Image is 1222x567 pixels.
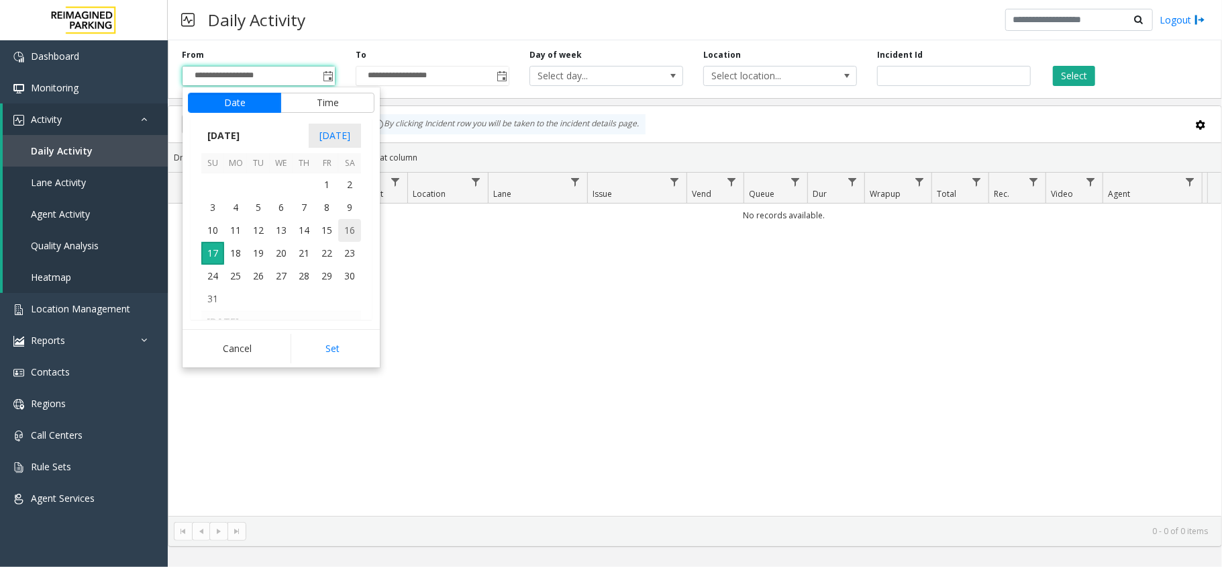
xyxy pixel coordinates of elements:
img: 'icon' [13,399,24,410]
span: Video [1051,188,1073,200]
span: Vend [692,188,711,200]
span: Location Management [31,302,130,315]
td: Sunday, August 31, 2025 [201,288,224,310]
img: pageIcon [181,3,195,36]
img: 'icon' [13,494,24,505]
span: 16 [338,219,361,242]
td: Friday, August 29, 2025 [315,265,338,288]
h3: Daily Activity [201,3,312,36]
span: [DATE] [201,126,246,146]
td: Monday, August 18, 2025 [224,242,247,265]
a: Agent Filter Menu [1181,173,1199,191]
label: From [182,49,204,61]
span: 15 [315,219,338,242]
td: Saturday, August 9, 2025 [338,196,361,219]
img: 'icon' [13,83,24,94]
span: 29 [315,265,338,288]
span: [DATE] [309,124,361,148]
span: 7 [293,196,315,219]
span: 10 [201,219,224,242]
th: Mo [224,153,247,174]
span: Toggle popup [320,67,335,85]
span: 17 [201,242,224,265]
span: Dashboard [31,50,79,62]
td: Thursday, August 7, 2025 [293,196,315,219]
td: Monday, August 25, 2025 [224,265,247,288]
td: Sunday, August 3, 2025 [201,196,224,219]
td: Tuesday, August 5, 2025 [247,196,270,219]
span: 14 [293,219,315,242]
span: 18 [224,242,247,265]
td: Sunday, August 24, 2025 [201,265,224,288]
td: Wednesday, August 13, 2025 [270,219,293,242]
label: To [356,49,366,61]
td: Wednesday, August 20, 2025 [270,242,293,265]
span: Rec. [994,188,1009,200]
img: 'icon' [13,115,24,126]
a: Rec. Filter Menu [1025,173,1043,191]
span: Quality Analysis [31,239,99,252]
a: Issue Filter Menu [666,173,684,191]
span: 1 [315,173,338,196]
span: Agent [1108,188,1130,200]
a: Total Filter Menu [968,173,986,191]
span: 9 [338,196,361,219]
button: Cancel [188,334,287,363]
th: We [270,153,293,174]
span: 31 [201,288,224,310]
span: Select location... [704,67,826,85]
span: 4 [224,196,247,219]
span: Reports [31,334,65,347]
td: Sunday, August 17, 2025 [201,242,224,265]
div: Drag a column header and drop it here to group by that column [168,146,1221,169]
td: Wednesday, August 27, 2025 [270,265,293,288]
span: Lane [493,188,511,200]
kendo-pager-info: 0 - 0 of 0 items [254,525,1208,537]
span: 26 [247,265,270,288]
a: Daily Activity [3,135,168,167]
th: Th [293,153,315,174]
button: Date tab [188,93,281,113]
a: Heatmap [3,261,168,293]
span: Total [937,188,956,200]
span: Call Centers [31,429,83,441]
label: Incident Id [877,49,923,61]
a: Dur Filter Menu [844,173,862,191]
a: Queue Filter Menu [786,173,805,191]
td: Monday, August 4, 2025 [224,196,247,219]
span: 23 [338,242,361,265]
span: 20 [270,242,293,265]
img: 'icon' [13,336,24,347]
td: Sunday, August 10, 2025 [201,219,224,242]
div: By clicking Incident row you will be taken to the incident details page. [366,114,646,134]
span: Dur [813,188,827,200]
a: Quality Analysis [3,230,168,261]
th: [DATE] [201,310,361,333]
span: Agent Services [31,492,95,505]
a: Video Filter Menu [1082,173,1100,191]
td: Thursday, August 21, 2025 [293,242,315,265]
td: Thursday, August 14, 2025 [293,219,315,242]
a: Wrapup Filter Menu [911,173,929,191]
td: Friday, August 8, 2025 [315,196,338,219]
td: Friday, August 1, 2025 [315,173,338,196]
span: 22 [315,242,338,265]
td: Thursday, August 28, 2025 [293,265,315,288]
span: Contacts [31,365,70,378]
th: Tu [247,153,270,174]
th: Fr [315,153,338,174]
span: 3 [201,196,224,219]
th: Sa [338,153,361,174]
button: Select [1053,66,1095,86]
span: Issue [593,188,612,200]
a: Lane Activity [3,167,168,198]
td: Saturday, August 2, 2025 [338,173,361,196]
td: Tuesday, August 19, 2025 [247,242,270,265]
td: Tuesday, August 26, 2025 [247,265,270,288]
span: Location [413,188,446,200]
a: Agent Activity [3,198,168,230]
td: Saturday, August 16, 2025 [338,219,361,242]
span: 24 [201,265,224,288]
img: 'icon' [13,304,24,315]
span: 11 [224,219,247,242]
